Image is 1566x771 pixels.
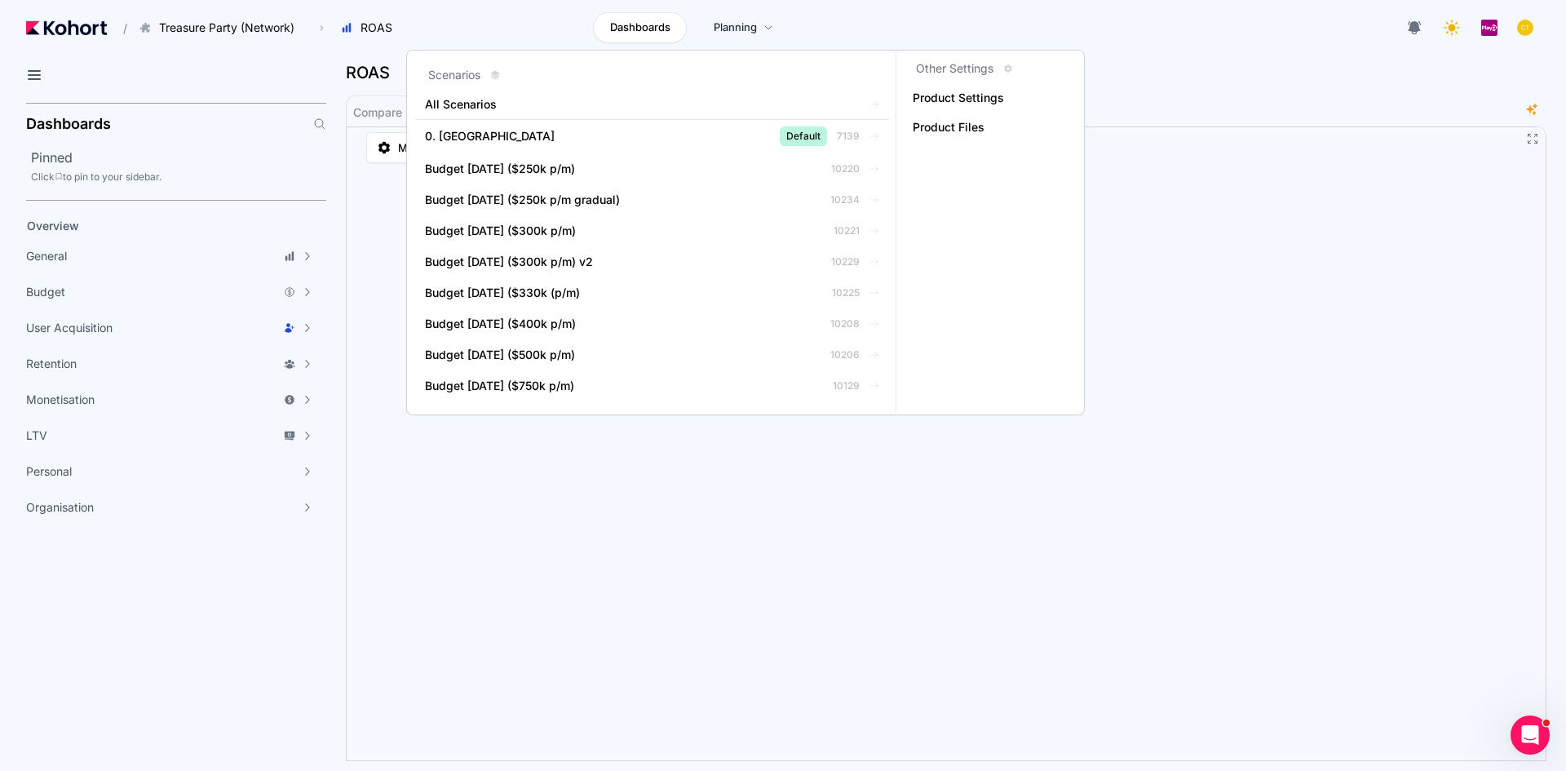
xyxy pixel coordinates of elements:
a: All Scenarios [415,90,889,119]
h2: Dashboards [26,117,111,131]
span: Planning [714,20,757,36]
span: 0. [GEOGRAPHIC_DATA] [425,128,555,144]
img: Kohort logo [26,20,107,35]
span: › [316,21,327,34]
span: 10229 [831,255,860,268]
span: LTV [26,428,47,444]
h3: ROAS [346,64,400,81]
iframe: Intercom live chat [1511,716,1550,755]
a: Budget [DATE] ($250k p/m)10220 [415,154,889,184]
span: Budget [DATE] ($250k p/m) [425,161,575,177]
a: Budget [DATE] ($300k p/m)10221 [415,216,889,246]
span: Overview [27,219,79,233]
a: Budget [DATE] ($500k p/m)10206 [415,340,889,370]
span: Retention [26,356,77,372]
span: Budget [DATE] ($300k p/m) [425,223,576,239]
span: ROAS [361,20,392,36]
span: Budget [DATE] ($250k p/m gradual) [425,192,620,208]
span: Monetisation [26,392,95,408]
a: Budget [DATE] ($750k p/m)10129 [415,371,889,401]
a: Budget [DATE] ($330k (p/m)10225 [415,278,889,308]
span: User Acquisition [26,320,113,336]
span: Product Settings [913,90,1004,106]
h3: Other Settings [916,60,993,77]
span: Dashboards [610,20,670,36]
span: / [110,20,127,37]
button: Fullscreen [1526,132,1539,145]
span: Budget [DATE] ($500k p/m) [425,347,575,363]
span: 10221 [834,224,860,237]
a: Budget [DATE] ($300k p/m) v210229 [415,247,889,277]
span: 10206 [830,348,860,361]
span: All Scenarios [425,96,817,113]
span: Manage Scenario [398,140,486,156]
span: Budget [DATE] ($330k (p/m) [425,285,580,301]
h2: Pinned [31,148,326,167]
a: Dashboards [593,12,687,43]
span: Budget [DATE] ($300k p/m) v2 [425,254,593,270]
span: 10220 [831,162,860,175]
span: 10225 [832,286,860,299]
span: Treasure Party (Network) [159,20,294,36]
span: Compare Scenarios [353,107,459,118]
span: 7139 [837,130,860,143]
a: Overview [21,214,299,238]
span: Organisation [26,499,94,516]
img: logo_PlayQ_20230721100321046856.png [1481,20,1497,36]
span: 10234 [830,193,860,206]
span: General [26,248,67,264]
a: Product Settings [903,83,1076,113]
button: ROAS [332,14,409,42]
span: 10129 [833,379,860,392]
span: 10208 [830,317,860,330]
a: Budget [DATE] ($400k p/m)10208 [415,309,889,339]
span: Product Files [913,119,1004,135]
button: Treasure Party (Network) [130,14,312,42]
a: Manage Scenario [366,132,497,163]
span: Budget [26,284,65,300]
span: Personal [26,463,72,480]
h3: Scenarios [428,67,480,83]
span: Default [780,126,827,146]
a: Budget [DATE] ($250k p/m gradual)10234 [415,185,889,215]
a: Planning [697,12,790,43]
div: Click to pin to your sidebar. [31,171,326,184]
span: Budget [DATE] ($750k p/m) [425,378,574,394]
span: Budget [DATE] ($400k p/m) [425,316,576,332]
a: 0. [GEOGRAPHIC_DATA]Default7139 [415,120,889,153]
a: Product Files [903,113,1076,142]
